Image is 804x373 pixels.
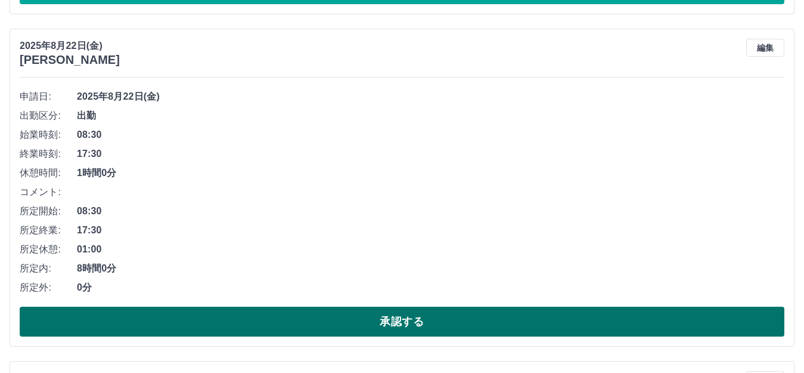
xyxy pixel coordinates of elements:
[20,280,77,295] span: 所定外:
[77,109,784,123] span: 出勤
[20,204,77,218] span: 所定開始:
[20,39,120,53] p: 2025年8月22日(金)
[20,90,77,104] span: 申請日:
[77,204,784,218] span: 08:30
[77,280,784,295] span: 0分
[20,261,77,276] span: 所定内:
[20,242,77,257] span: 所定休憩:
[77,147,784,161] span: 17:30
[77,90,784,104] span: 2025年8月22日(金)
[20,128,77,142] span: 始業時刻:
[20,185,77,199] span: コメント:
[20,223,77,238] span: 所定終業:
[20,109,77,123] span: 出勤区分:
[77,261,784,276] span: 8時間0分
[20,166,77,180] span: 休憩時間:
[77,166,784,180] span: 1時間0分
[77,128,784,142] span: 08:30
[77,242,784,257] span: 01:00
[746,39,784,57] button: 編集
[20,53,120,67] h3: [PERSON_NAME]
[20,147,77,161] span: 終業時刻:
[20,307,784,337] button: 承認する
[77,223,784,238] span: 17:30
